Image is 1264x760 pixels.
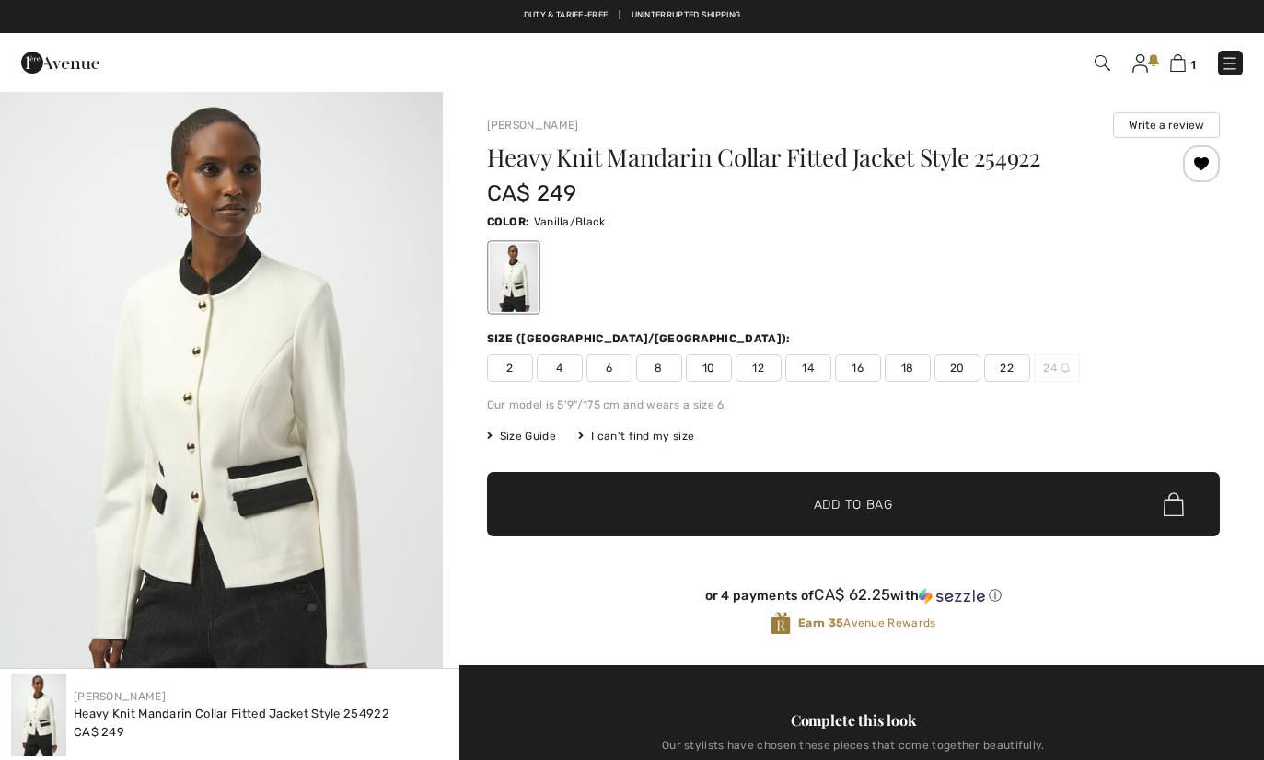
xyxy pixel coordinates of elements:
span: 16 [835,354,881,382]
div: or 4 payments of with [487,586,1220,605]
span: 14 [785,354,831,382]
div: Our model is 5'9"/175 cm and wears a size 6. [487,397,1220,413]
span: Avenue Rewards [798,615,935,631]
img: Heavy Knit Mandarin Collar Fitted Jacket style 254922 [11,674,66,756]
button: Add to Bag [487,472,1220,536]
img: 1ère Avenue [21,44,99,81]
img: Menu [1221,54,1239,73]
button: Write a review [1113,112,1220,138]
strong: Earn 35 [798,616,843,629]
a: [PERSON_NAME] [487,119,579,132]
a: [PERSON_NAME] [74,690,166,703]
span: 2 [487,354,533,382]
span: CA$ 62.25 [814,585,890,604]
h1: Heavy Knit Mandarin Collar Fitted Jacket Style 254922 [487,145,1098,169]
span: 10 [686,354,732,382]
img: Shopping Bag [1170,54,1186,72]
div: I can't find my size [578,428,694,444]
img: Bag.svg [1164,492,1184,516]
span: 4 [537,354,583,382]
a: 1 [1170,52,1196,74]
div: Complete this look [487,709,1220,731]
div: Vanilla/Black [489,243,537,312]
img: Search [1095,55,1110,71]
a: 1ère Avenue [21,52,99,70]
span: 12 [736,354,782,382]
div: Heavy Knit Mandarin Collar Fitted Jacket Style 254922 [74,705,389,723]
div: Size ([GEOGRAPHIC_DATA]/[GEOGRAPHIC_DATA]): [487,330,794,347]
span: Add to Bag [814,495,893,514]
img: Avenue Rewards [771,611,791,636]
span: Vanilla/Black [534,215,606,228]
div: or 4 payments ofCA$ 62.25withSezzle Click to learn more about Sezzle [487,586,1220,611]
span: 24 [1034,354,1080,382]
span: CA$ 249 [74,725,124,739]
img: Sezzle [919,588,985,605]
span: 20 [934,354,980,382]
img: My Info [1132,54,1148,73]
span: 22 [984,354,1030,382]
img: ring-m.svg [1061,363,1070,373]
span: 6 [586,354,632,382]
span: 8 [636,354,682,382]
span: Color: [487,215,530,228]
span: CA$ 249 [487,180,577,206]
span: 18 [885,354,931,382]
span: Size Guide [487,428,556,444]
span: 1 [1190,58,1196,72]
